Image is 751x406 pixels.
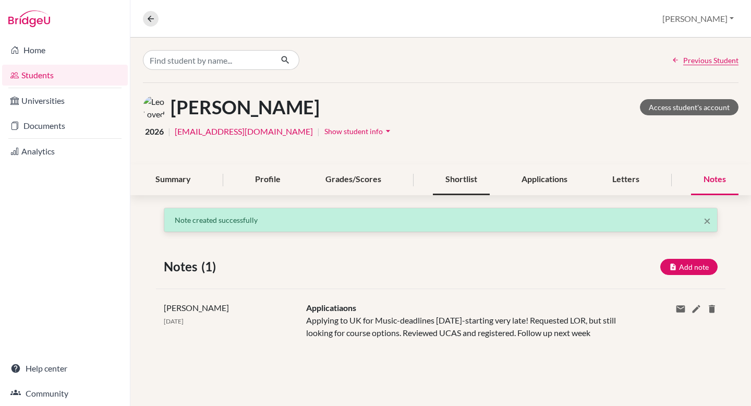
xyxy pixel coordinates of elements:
a: Access student's account [640,99,738,115]
div: Notes [691,164,738,195]
i: arrow_drop_down [383,126,393,136]
a: Help center [2,358,128,379]
span: Applicatiaons [306,303,356,313]
span: × [704,213,711,228]
input: Find student by name... [143,50,272,70]
span: [DATE] [164,317,184,325]
a: Students [2,65,128,86]
div: Shortlist [433,164,490,195]
button: [PERSON_NAME] [658,9,738,29]
img: Bridge-U [8,10,50,27]
a: Analytics [2,141,128,162]
div: Applications [509,164,580,195]
a: Previous Student [672,55,738,66]
span: [PERSON_NAME] [164,303,229,313]
a: [EMAIL_ADDRESS][DOMAIN_NAME] [175,125,313,138]
h1: [PERSON_NAME] [171,96,320,118]
a: Community [2,383,128,404]
a: Home [2,40,128,61]
div: Profile [243,164,293,195]
p: Note created successfully [175,214,707,225]
span: Show student info [324,127,383,136]
span: Previous Student [683,55,738,66]
div: Applying to UK for Music-deadlines [DATE]-starting very late! Requested LOR, but still looking fo... [298,302,631,339]
span: | [317,125,320,138]
button: Add note [660,259,718,275]
span: (1) [201,257,220,276]
div: Grades/Scores [313,164,394,195]
a: Universities [2,90,128,111]
span: 2026 [145,125,164,138]
span: Notes [164,257,201,276]
button: Show student infoarrow_drop_down [324,123,394,139]
a: Documents [2,115,128,136]
button: Close [704,214,711,227]
div: Letters [600,164,652,195]
img: Leo Loveday's avatar [143,95,166,119]
div: Summary [143,164,203,195]
span: | [168,125,171,138]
